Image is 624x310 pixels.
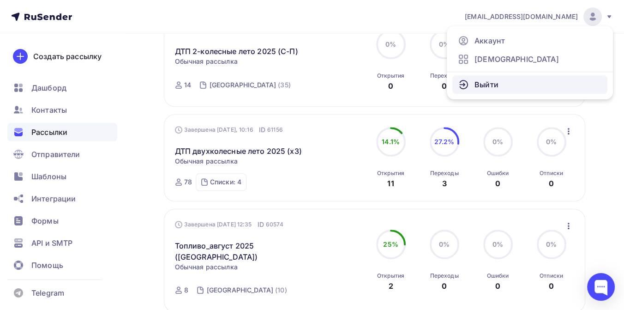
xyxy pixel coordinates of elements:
div: 0 [549,280,554,292]
a: [EMAIL_ADDRESS][DOMAIN_NAME] [465,7,613,26]
div: 0 [442,80,447,91]
span: Telegram [31,287,64,298]
span: ID [258,220,264,229]
div: Завершена [DATE] 12:35 [175,220,283,229]
span: Обычная рассылка [175,57,238,66]
div: Создать рассылку [33,51,102,62]
div: 0 [442,280,447,292]
span: Отправители [31,149,80,160]
span: Формы [31,215,59,226]
div: Открытия [377,272,404,280]
div: Отписки [540,272,563,280]
span: Дашборд [31,82,66,93]
div: Переходы [430,272,458,280]
div: [GEOGRAPHIC_DATA] [210,80,276,90]
div: 2 [388,280,393,292]
span: Обычная рассылка [175,157,238,166]
span: 0% [492,240,503,248]
span: 0% [385,40,396,48]
span: Контакты [31,104,67,115]
a: ДТП двухколесные лето 2025 (х3) [175,146,302,157]
span: 0% [546,138,557,146]
span: 0% [439,240,450,248]
div: 0 [495,178,500,189]
div: 0 [388,80,393,91]
div: 8 [184,286,188,295]
span: [DEMOGRAPHIC_DATA] [474,54,559,65]
a: Формы [7,212,117,230]
div: 14 [184,80,191,90]
div: [GEOGRAPHIC_DATA] [207,286,273,295]
span: 0% [546,240,557,248]
span: API и SMTP [31,237,72,249]
span: Помощь [31,260,63,271]
span: 60574 [266,220,283,229]
span: 61156 [267,125,283,134]
a: Дашборд [7,79,117,97]
div: 3 [442,178,446,189]
div: Ошибки [487,272,509,280]
div: Ошибки [487,170,509,177]
div: Переходы [430,170,458,177]
span: 27.2% [434,138,454,146]
span: Шаблоны [31,171,66,182]
span: Рассылки [31,127,67,138]
div: Отписки [540,170,563,177]
div: (35) [278,80,291,90]
a: Контакты [7,101,117,119]
span: 14.1% [382,138,400,146]
span: Обычная рассылка [175,262,238,272]
span: 25% [383,240,398,248]
a: Топливо_август 2025 ([GEOGRAPHIC_DATA]) [175,240,333,262]
ul: [EMAIL_ADDRESS][DOMAIN_NAME] [447,26,613,99]
div: Завершена [DATE], 10:16 [175,125,283,134]
a: Шаблоны [7,167,117,186]
a: Отправители [7,145,117,164]
div: (10) [275,286,287,295]
div: Открытия [377,170,404,177]
div: Переходы [430,72,458,79]
span: ID [259,125,265,134]
span: 0% [492,138,503,146]
span: 0% [439,40,450,48]
div: 78 [184,177,192,187]
a: [GEOGRAPHIC_DATA] (10) [206,283,288,298]
span: Выйти [474,79,498,90]
div: Открытия [377,72,404,79]
div: Списки: 4 [210,177,241,187]
div: 0 [495,280,500,292]
div: 11 [387,178,394,189]
a: Рассылки [7,123,117,141]
a: [GEOGRAPHIC_DATA] (35) [209,78,292,92]
span: [EMAIL_ADDRESS][DOMAIN_NAME] [465,12,578,21]
span: Интеграции [31,193,76,204]
span: Аккаунт [474,35,505,46]
a: ДТП 2-колесные лето 2025 (С-П) [175,46,298,57]
div: 0 [549,178,554,189]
